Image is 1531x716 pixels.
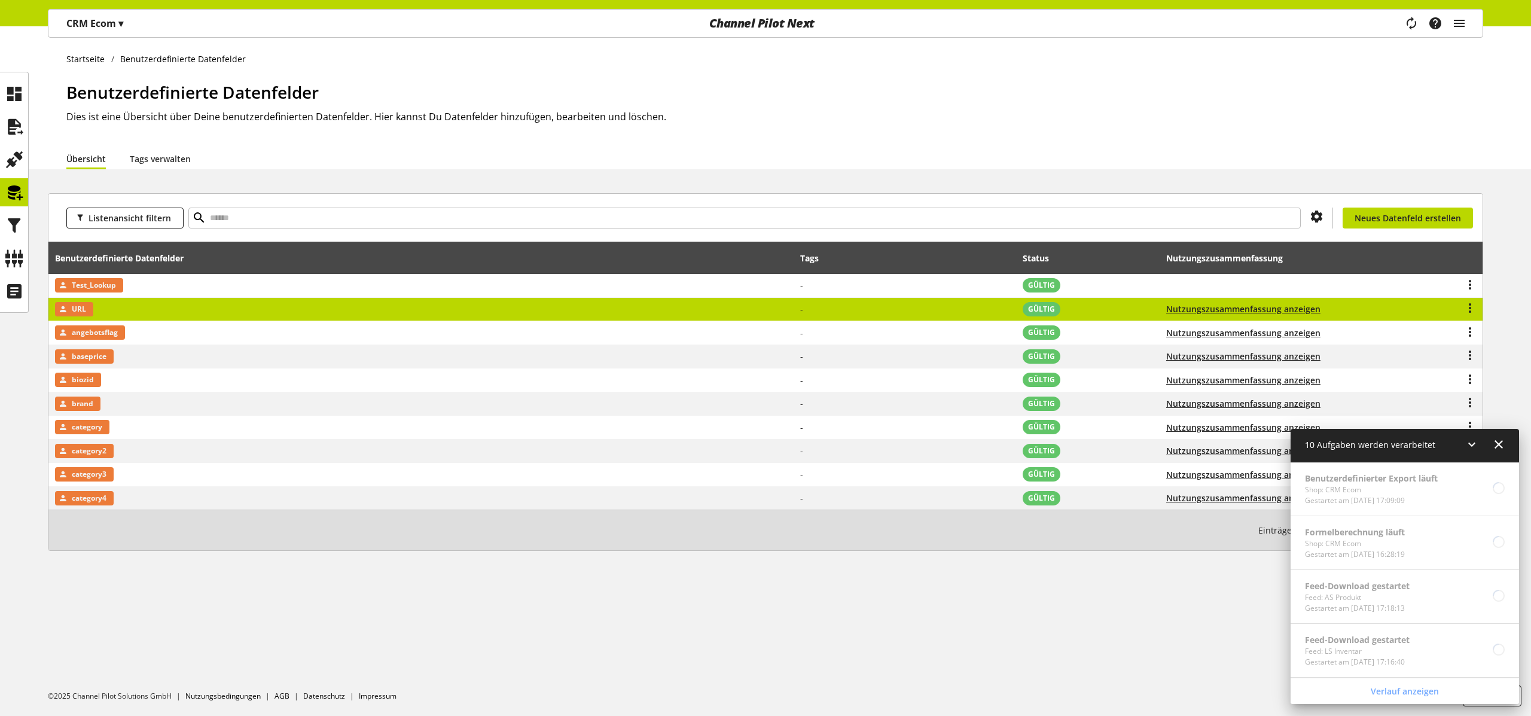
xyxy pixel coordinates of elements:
[66,81,319,103] span: Benutzerdefinierte Datenfelder
[1028,398,1055,409] span: GÜLTIG
[72,278,116,293] span: Test_Lookup
[800,445,803,456] span: -
[72,420,102,434] span: category
[1166,421,1320,434] button: Nutzungszusammenfassung anzeigen
[1355,212,1461,224] span: Neues Datenfeld erstellen
[1028,493,1055,504] span: GÜLTIG
[1166,492,1320,504] button: Nutzungszusammenfassung anzeigen
[800,327,803,339] span: -
[72,444,106,458] span: category2
[55,252,196,264] div: Benutzerdefinierte Datenfelder
[1028,327,1055,338] span: GÜLTIG
[1028,374,1055,385] span: GÜLTIG
[800,252,819,264] div: Tags
[72,397,93,411] span: brand
[1258,520,1411,541] small: 1-10 / 22
[48,691,185,702] li: ©2025 Channel Pilot Solutions GmbH
[66,153,106,165] a: Übersicht
[118,17,123,30] span: ▾
[66,109,1483,124] h2: Dies ist eine Übersicht über Deine benutzerdefinierten Datenfelder. Hier kannst Du Datenfelder hi...
[1371,685,1439,697] span: Verlauf anzeigen
[1028,469,1055,480] span: GÜLTIG
[1028,304,1055,315] span: GÜLTIG
[800,422,803,433] span: -
[359,691,397,701] a: Impressum
[1028,280,1055,291] span: GÜLTIG
[72,491,106,505] span: category4
[1166,350,1320,362] button: Nutzungszusammenfassung anzeigen
[72,325,118,340] span: angebotsflag
[1023,252,1061,264] div: Status
[800,351,803,362] span: -
[1028,351,1055,362] span: GÜLTIG
[1166,374,1320,386] button: Nutzungszusammenfassung anzeigen
[1166,397,1320,410] button: Nutzungszusammenfassung anzeigen
[48,9,1483,38] nav: main navigation
[1258,524,1335,537] span: Einträge pro Seite
[1343,208,1473,228] a: Neues Datenfeld erstellen
[1293,681,1517,702] a: Verlauf anzeigen
[1166,327,1320,339] button: Nutzungszusammenfassung anzeigen
[800,492,803,504] span: -
[1166,444,1320,457] button: Nutzungszusammenfassung anzeigen
[800,374,803,386] span: -
[800,469,803,480] span: -
[66,208,184,228] button: Listenansicht filtern
[1166,468,1320,481] button: Nutzungszusammenfassung anzeigen
[89,212,171,224] span: Listenansicht filtern
[1305,439,1435,450] span: 10 Aufgaben werden verarbeitet
[275,691,289,701] a: AGB
[800,280,803,291] span: -
[800,303,803,315] span: -
[72,373,94,387] span: biozid
[1166,252,1295,264] div: Nutzungszusammenfassung
[1028,446,1055,456] span: GÜLTIG
[72,302,86,316] span: URL
[130,153,191,165] a: Tags verwalten
[303,691,345,701] a: Datenschutz
[185,691,261,701] a: Nutzungsbedingungen
[800,398,803,409] span: -
[72,467,106,482] span: category3
[1028,422,1055,432] span: GÜLTIG
[66,16,123,31] p: CRM Ecom
[1166,303,1320,315] button: Nutzungszusammenfassung anzeigen
[72,349,106,364] span: baseprice
[66,53,111,65] a: Startseite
